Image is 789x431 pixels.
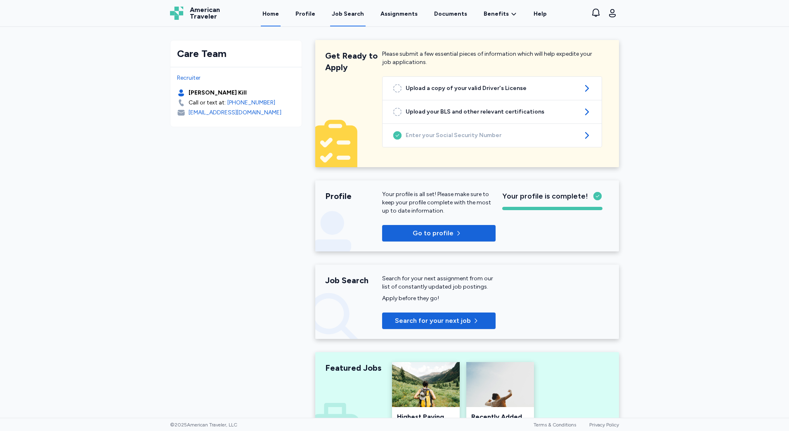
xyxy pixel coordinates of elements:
div: Apply before they go! [382,294,496,303]
span: Benefits [484,10,509,18]
div: Profile [325,190,382,202]
div: Featured Jobs [325,362,382,374]
div: Job Search [325,275,382,286]
div: [EMAIL_ADDRESS][DOMAIN_NAME] [189,109,281,117]
a: [PHONE_NUMBER] [227,99,275,107]
div: Highest Paying [397,412,455,422]
span: Search for your next job [395,316,471,326]
div: Call or text at: [189,99,226,107]
img: Recently Added [466,362,534,407]
span: Upload a copy of your valid Driver's License [406,84,579,92]
div: Care Team [177,47,295,60]
button: Search for your next job [382,313,496,329]
span: Your profile is complete! [502,190,588,202]
div: [PERSON_NAME] Kill [189,89,247,97]
button: Go to profile [382,225,496,242]
span: Upload your BLS and other relevant certifications [406,108,579,116]
a: Privacy Policy [589,422,619,428]
div: Get Ready to Apply [325,50,382,73]
div: Recruiter [177,74,295,82]
a: Job Search [330,1,366,26]
div: Please submit a few essential pieces of information which will help expedite your job applications. [382,50,602,73]
span: © 2025 American Traveler, LLC [170,422,237,428]
div: Search for your next assignment from our list of constantly updated job postings. [382,275,496,291]
img: Logo [170,7,183,20]
a: Home [261,1,281,26]
div: Job Search [332,10,364,18]
a: Terms & Conditions [534,422,576,428]
a: Benefits [484,10,517,18]
div: Your profile is all set! Please make sure to keep your profile complete with the most up to date ... [382,190,496,215]
div: Recently Added [471,412,529,422]
img: Highest Paying [392,362,460,407]
span: Go to profile [413,228,454,238]
span: Enter your Social Security Number [406,131,579,140]
span: American Traveler [190,7,220,20]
